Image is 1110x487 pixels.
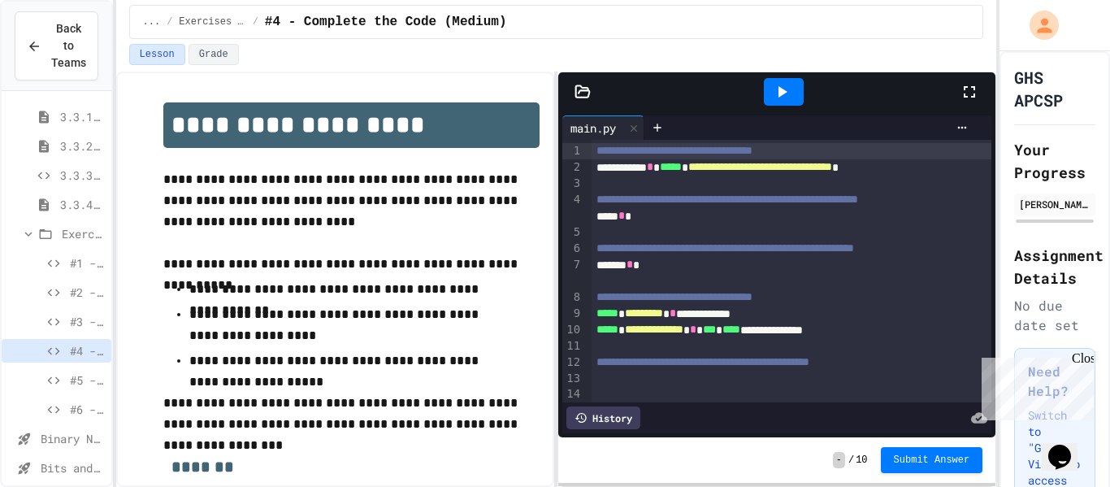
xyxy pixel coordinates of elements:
[562,120,624,137] div: main.py
[1014,296,1095,335] div: No due date set
[70,342,105,359] span: #4 - Complete the Code (Medium)
[975,351,1094,420] iframe: chat widget
[562,386,583,402] div: 14
[562,371,583,387] div: 13
[129,44,185,65] button: Lesson
[1014,138,1095,184] h2: Your Progress
[70,284,105,301] span: #2 - Complete the Code (Easy)
[70,401,105,418] span: #6 - Complete the Code (Hard)
[1019,197,1090,211] div: [PERSON_NAME]
[562,192,583,224] div: 4
[1014,66,1095,111] h1: GHS APCSP
[15,11,98,80] button: Back to Teams
[848,454,854,467] span: /
[60,167,105,184] span: 3.3.3: What's the Type?
[562,224,583,241] div: 5
[856,454,867,467] span: 10
[41,459,105,476] span: Bits and Bytes
[1042,422,1094,471] iframe: chat widget
[62,225,105,242] span: Exercises - Variables and Data Types
[562,241,583,257] div: 6
[894,454,970,467] span: Submit Answer
[70,254,105,272] span: #1 - Fix the Code (Easy)
[41,430,105,447] span: Binary Numbers
[562,257,583,289] div: 7
[1014,244,1095,289] h2: Assignment Details
[179,15,245,28] span: Exercises - Variables and Data Types
[167,15,172,28] span: /
[562,159,583,176] div: 2
[7,7,112,103] div: Chat with us now!Close
[881,447,983,473] button: Submit Answer
[60,137,105,154] span: 3.3.2: Review - Variables and Data Types
[562,354,583,371] div: 12
[562,322,583,338] div: 10
[51,20,86,72] span: Back to Teams
[833,452,845,468] span: -
[143,15,161,28] span: ...
[253,15,258,28] span: /
[562,338,583,354] div: 11
[562,306,583,322] div: 9
[1012,7,1063,44] div: My Account
[189,44,239,65] button: Grade
[562,289,583,306] div: 8
[70,313,105,330] span: #3 - Fix the Code (Medium)
[265,12,507,32] span: #4 - Complete the Code (Medium)
[70,372,105,389] span: #5 - Fix the Code (Hard)
[60,108,105,125] span: 3.3.1: Variables and Data Types
[60,196,105,213] span: 3.3.4: AP Practice - Variables
[566,407,640,429] div: History
[562,115,644,140] div: main.py
[562,176,583,192] div: 3
[562,143,583,159] div: 1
